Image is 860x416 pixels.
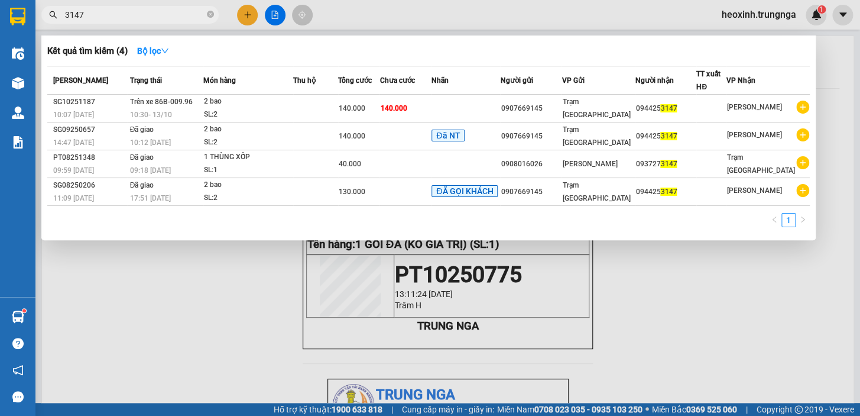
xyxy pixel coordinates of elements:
[6,6,47,47] img: logo.jpg
[660,160,677,168] span: 3147
[130,194,171,202] span: 17:51 [DATE]
[203,76,236,85] span: Món hàng
[767,213,781,227] li: Previous Page
[204,123,293,136] div: 2 bao
[796,213,810,227] button: right
[49,11,57,19] span: search
[660,132,677,140] span: 3147
[767,213,781,227] button: left
[12,391,24,402] span: message
[128,41,179,60] button: Bộ lọcdown
[339,104,365,112] span: 140.000
[796,213,810,227] li: Next Page
[204,108,293,121] div: SL: 2
[204,95,293,108] div: 2 bao
[660,104,677,112] span: 3147
[65,8,205,21] input: Tìm tên, số ĐT hoặc mã đơn
[6,66,14,74] span: environment
[562,125,630,147] span: Trạm [GEOGRAPHIC_DATA]
[501,102,561,115] div: 0907669145
[562,160,617,168] span: [PERSON_NAME]
[781,213,796,227] li: 1
[207,9,214,21] span: close-circle
[796,101,809,114] span: plus-circle
[726,131,781,139] span: [PERSON_NAME]
[562,76,584,85] span: VP Gửi
[12,365,24,376] span: notification
[500,76,533,85] span: Người gửi
[82,50,157,89] li: VP Trạm [GEOGRAPHIC_DATA]
[6,65,78,101] b: T1 [PERSON_NAME], P Phú Thuỷ
[130,111,172,119] span: 10:30 - 13/10
[130,181,154,189] span: Đã giao
[207,11,214,18] span: close-circle
[771,216,778,223] span: left
[12,107,24,119] img: warehouse-icon
[53,179,126,192] div: SG08250206
[726,103,781,111] span: [PERSON_NAME]
[12,338,24,349] span: question-circle
[53,111,94,119] span: 10:07 [DATE]
[53,124,126,136] div: SG09250657
[696,70,720,91] span: TT xuất HĐ
[796,184,809,197] span: plus-circle
[782,214,795,227] a: 1
[137,46,169,56] strong: Bộ lọc
[726,186,781,195] span: [PERSON_NAME]
[562,98,630,119] span: Trạm [GEOGRAPHIC_DATA]
[204,192,293,205] div: SL: 2
[635,102,696,115] div: 094425
[339,188,365,196] span: 130.000
[130,138,171,147] span: 10:12 [DATE]
[562,181,630,202] span: Trạm [GEOGRAPHIC_DATA]
[339,132,365,140] span: 140.000
[431,185,498,197] span: ĐÃ GỌI KHÁCH
[22,309,26,312] sup: 1
[204,179,293,192] div: 2 bao
[379,76,414,85] span: Chưa cước
[726,76,755,85] span: VP Nhận
[660,188,677,196] span: 3147
[796,156,809,169] span: plus-circle
[130,98,193,106] span: Trên xe 86B-009.96
[431,130,465,141] span: Đã NT
[130,153,154,162] span: Đã giao
[161,47,169,55] span: down
[338,76,372,85] span: Tổng cước
[53,96,126,108] div: SG10251187
[339,160,361,168] span: 40.000
[501,158,561,170] div: 0908016026
[53,166,94,175] span: 09:59 [DATE]
[380,104,407,112] span: 140.000
[635,186,696,198] div: 094425
[130,125,154,134] span: Đã giao
[635,76,673,85] span: Người nhận
[726,153,794,175] span: Trạm [GEOGRAPHIC_DATA]
[12,47,24,60] img: warehouse-icon
[799,216,806,223] span: right
[635,158,696,170] div: 093727
[53,194,94,202] span: 11:09 [DATE]
[501,186,561,198] div: 0907669145
[501,130,561,143] div: 0907669145
[53,138,94,147] span: 14:47 [DATE]
[204,136,293,149] div: SL: 2
[635,130,696,143] div: 094425
[53,151,126,164] div: PT08251348
[6,6,171,28] li: Trung Nga
[12,77,24,89] img: warehouse-icon
[12,311,24,323] img: warehouse-icon
[796,128,809,141] span: plus-circle
[130,76,162,85] span: Trạng thái
[130,166,171,175] span: 09:18 [DATE]
[53,76,108,85] span: [PERSON_NAME]
[47,45,128,57] h3: Kết quả tìm kiếm ( 4 )
[204,151,293,164] div: 1 THÙNG XỐP
[10,8,25,25] img: logo-vxr
[204,164,293,177] div: SL: 1
[6,50,82,63] li: VP [PERSON_NAME]
[12,136,24,149] img: solution-icon
[431,76,448,85] span: Nhãn
[293,76,316,85] span: Thu hộ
